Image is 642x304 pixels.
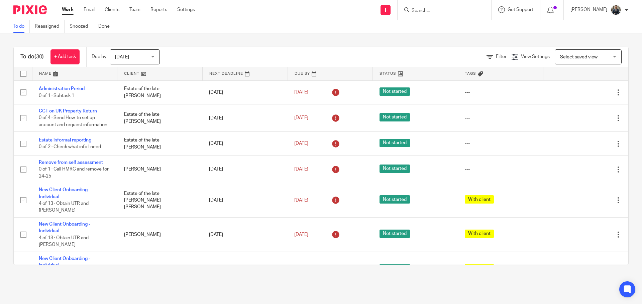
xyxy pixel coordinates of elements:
[380,264,410,272] span: Not started
[117,104,203,131] td: Estate of the late [PERSON_NAME]
[465,115,537,121] div: ---
[465,72,476,75] span: Tags
[39,188,90,199] a: New Client Onboarding - Individual
[117,156,203,183] td: [PERSON_NAME]
[465,166,537,173] div: ---
[294,167,308,172] span: [DATE]
[465,230,494,238] span: With client
[380,113,410,121] span: Not started
[70,20,93,33] a: Snoozed
[39,167,109,179] span: 0 of 1 · Call HMRC and remove for 24-25
[39,93,74,98] span: 0 of 1 · Subtask 1
[117,183,203,218] td: Estate of the late [PERSON_NAME] [PERSON_NAME]
[117,80,203,104] td: Estate of the late [PERSON_NAME]
[202,252,288,286] td: [DATE]
[294,198,308,203] span: [DATE]
[508,7,533,12] span: Get Support
[105,6,119,13] a: Clients
[34,54,44,59] span: (30)
[39,222,90,233] a: New Client Onboarding - Individual
[411,8,471,14] input: Search
[560,55,598,59] span: Select saved view
[294,141,308,146] span: [DATE]
[380,165,410,173] span: Not started
[611,5,621,15] img: Headshot.jpg
[465,140,537,147] div: ---
[465,195,494,204] span: With client
[39,236,89,247] span: 4 of 13 · Obtain UTR and [PERSON_NAME]
[117,218,203,252] td: [PERSON_NAME]
[380,195,410,204] span: Not started
[35,20,65,33] a: Reassigned
[39,86,85,91] a: Administration Period
[84,6,95,13] a: Email
[294,115,308,120] span: [DATE]
[13,5,47,14] img: Pixie
[202,183,288,218] td: [DATE]
[177,6,195,13] a: Settings
[115,55,129,59] span: [DATE]
[39,256,90,268] a: New Client Onboarding - Individual
[202,218,288,252] td: [DATE]
[465,89,537,96] div: ---
[39,109,97,113] a: CGT on UK Property Return
[39,116,107,127] span: 0 of 4 · Send How-to set up account and request information
[20,53,44,60] h1: To do
[380,230,410,238] span: Not started
[202,104,288,131] td: [DATE]
[62,6,74,13] a: Work
[150,6,167,13] a: Reports
[39,138,91,142] a: Estate informal reporting
[202,156,288,183] td: [DATE]
[465,264,494,272] span: With client
[521,54,550,59] span: View Settings
[92,53,106,60] p: Due by
[380,87,410,96] span: Not started
[98,20,115,33] a: Done
[496,54,507,59] span: Filter
[570,6,607,13] p: [PERSON_NAME]
[50,49,80,64] a: + Add task
[129,6,140,13] a: Team
[39,160,103,165] a: Remove from self assessment
[294,232,308,237] span: [DATE]
[117,252,203,286] td: [PERSON_NAME]
[202,132,288,156] td: [DATE]
[380,139,410,147] span: Not started
[13,20,30,33] a: To do
[39,201,89,213] span: 4 of 13 · Obtain UTR and [PERSON_NAME]
[117,132,203,156] td: Estate of the late [PERSON_NAME]
[202,80,288,104] td: [DATE]
[294,90,308,95] span: [DATE]
[39,145,101,149] span: 0 of 2 · Check what info I need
